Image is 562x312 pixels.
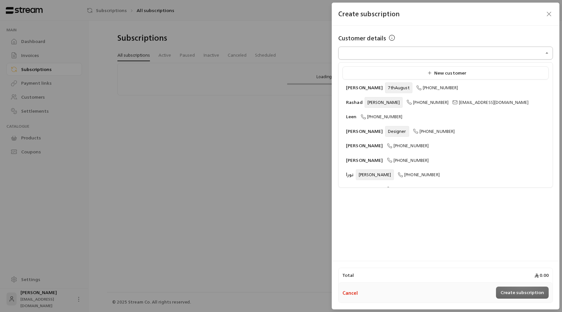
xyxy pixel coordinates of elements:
[346,127,383,135] span: [PERSON_NAME]
[407,99,448,106] span: [PHONE_NUMBER]
[356,169,394,180] span: [PERSON_NAME]
[413,128,455,135] span: [PHONE_NUMBER]
[346,83,383,92] span: [PERSON_NAME]
[398,171,440,178] span: [PHONE_NUMBER]
[387,142,429,149] span: [PHONE_NUMBER]
[338,8,400,20] span: Create subscription
[346,141,383,149] span: [PERSON_NAME]
[416,84,458,92] span: [PHONE_NUMBER]
[346,170,354,178] span: نورا
[385,126,409,137] span: Designer
[425,69,466,77] span: New customer
[365,97,403,108] span: [PERSON_NAME]
[387,186,429,193] span: [PHONE_NUMBER]
[346,156,383,164] span: [PERSON_NAME]
[452,99,529,106] span: [EMAIL_ADDRESS][DOMAIN_NAME]
[543,49,551,57] button: Close
[346,112,357,121] span: Leen
[342,290,358,296] button: Cancel
[338,34,386,43] span: Customer details
[387,157,429,164] span: [PHONE_NUMBER]
[534,272,549,278] span: 0.00
[385,82,412,93] span: 7thAugust
[342,272,354,278] span: Total
[361,113,403,121] span: [PHONE_NUMBER]
[346,185,383,193] span: [PERSON_NAME]
[346,98,363,106] span: Rashad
